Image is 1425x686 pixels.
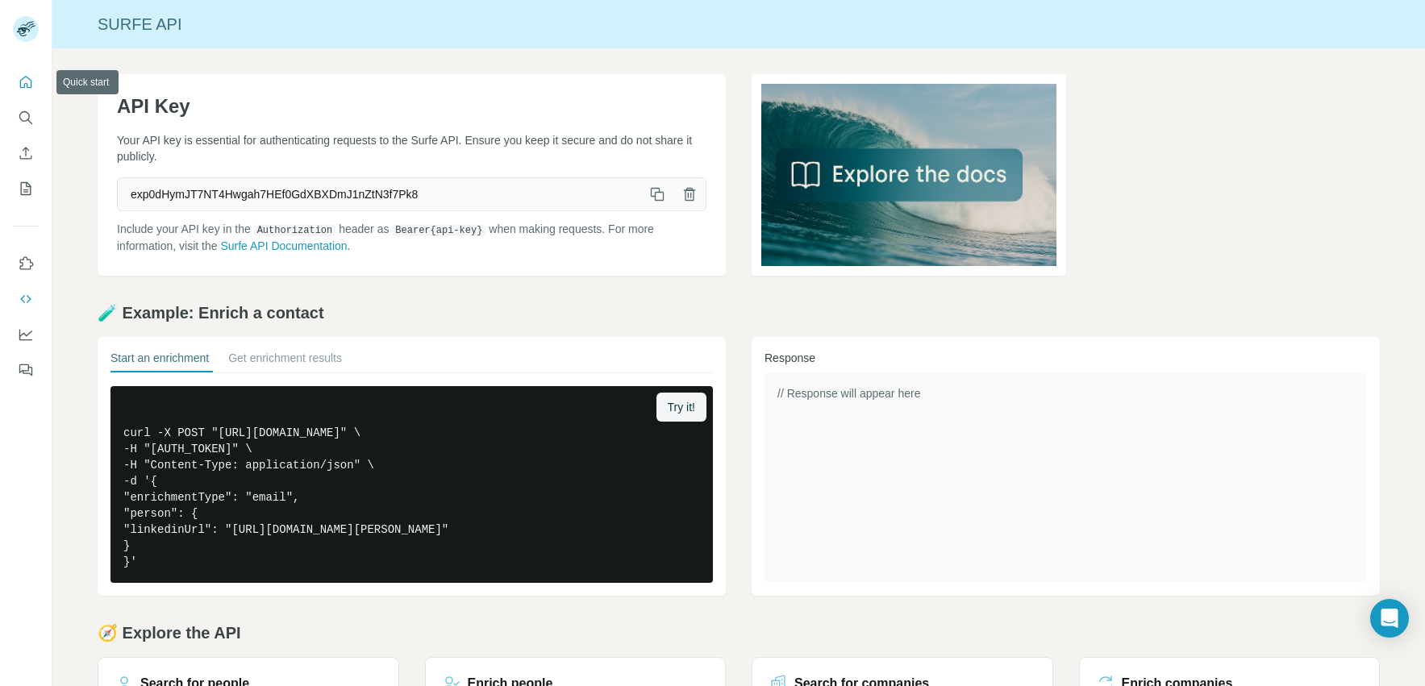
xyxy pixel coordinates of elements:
[13,103,39,132] button: Search
[254,225,336,236] code: Authorization
[118,180,641,209] span: exp0dHymJT7NT4Hwgah7HEf0GdXBXDmJ1nZtN3f7Pk8
[110,386,713,583] pre: curl -X POST "[URL][DOMAIN_NAME]" \ -H "[AUTH_TOKEN]" \ -H "Content-Type: application/json" \ -d ...
[98,622,1380,644] h2: 🧭 Explore the API
[777,387,920,400] span: // Response will appear here
[52,13,1425,35] div: Surfe API
[765,350,1367,366] h3: Response
[110,350,209,372] button: Start an enrichment
[117,94,706,119] h1: API Key
[220,239,347,252] a: Surfe API Documentation
[228,350,342,372] button: Get enrichment results
[13,285,39,314] button: Use Surfe API
[13,355,39,385] button: Feedback
[13,174,39,203] button: My lists
[117,221,706,254] p: Include your API key in the header as when making requests. For more information, visit the .
[1370,599,1409,638] div: Open Intercom Messenger
[392,225,485,236] code: Bearer {api-key}
[668,399,695,415] span: Try it!
[13,320,39,349] button: Dashboard
[13,139,39,168] button: Enrich CSV
[656,393,706,422] button: Try it!
[13,68,39,97] button: Quick start
[13,249,39,278] button: Use Surfe on LinkedIn
[117,132,706,164] p: Your API key is essential for authenticating requests to the Surfe API. Ensure you keep it secure...
[98,301,1380,324] h2: 🧪 Example: Enrich a contact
